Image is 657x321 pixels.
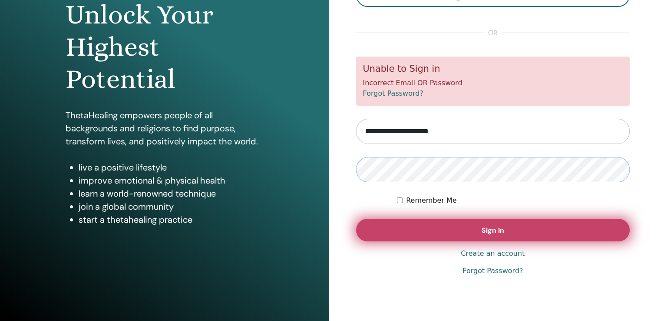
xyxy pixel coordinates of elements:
a: Forgot Password? [363,89,423,97]
li: learn a world-renowned technique [79,187,263,200]
span: Sign In [482,226,504,235]
a: Forgot Password? [462,266,523,276]
span: or [484,28,502,38]
p: ThetaHealing empowers people of all backgrounds and religions to find purpose, transform lives, a... [66,109,263,148]
div: Keep me authenticated indefinitely or until I manually logout [397,195,630,206]
label: Remember Me [406,195,457,206]
h5: Unable to Sign in [363,64,623,74]
li: join a global community [79,200,263,213]
li: improve emotional & physical health [79,174,263,187]
li: live a positive lifestyle [79,161,263,174]
div: Incorrect Email OR Password [356,57,630,106]
a: Create an account [461,248,525,259]
li: start a thetahealing practice [79,213,263,226]
button: Sign In [356,219,630,241]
